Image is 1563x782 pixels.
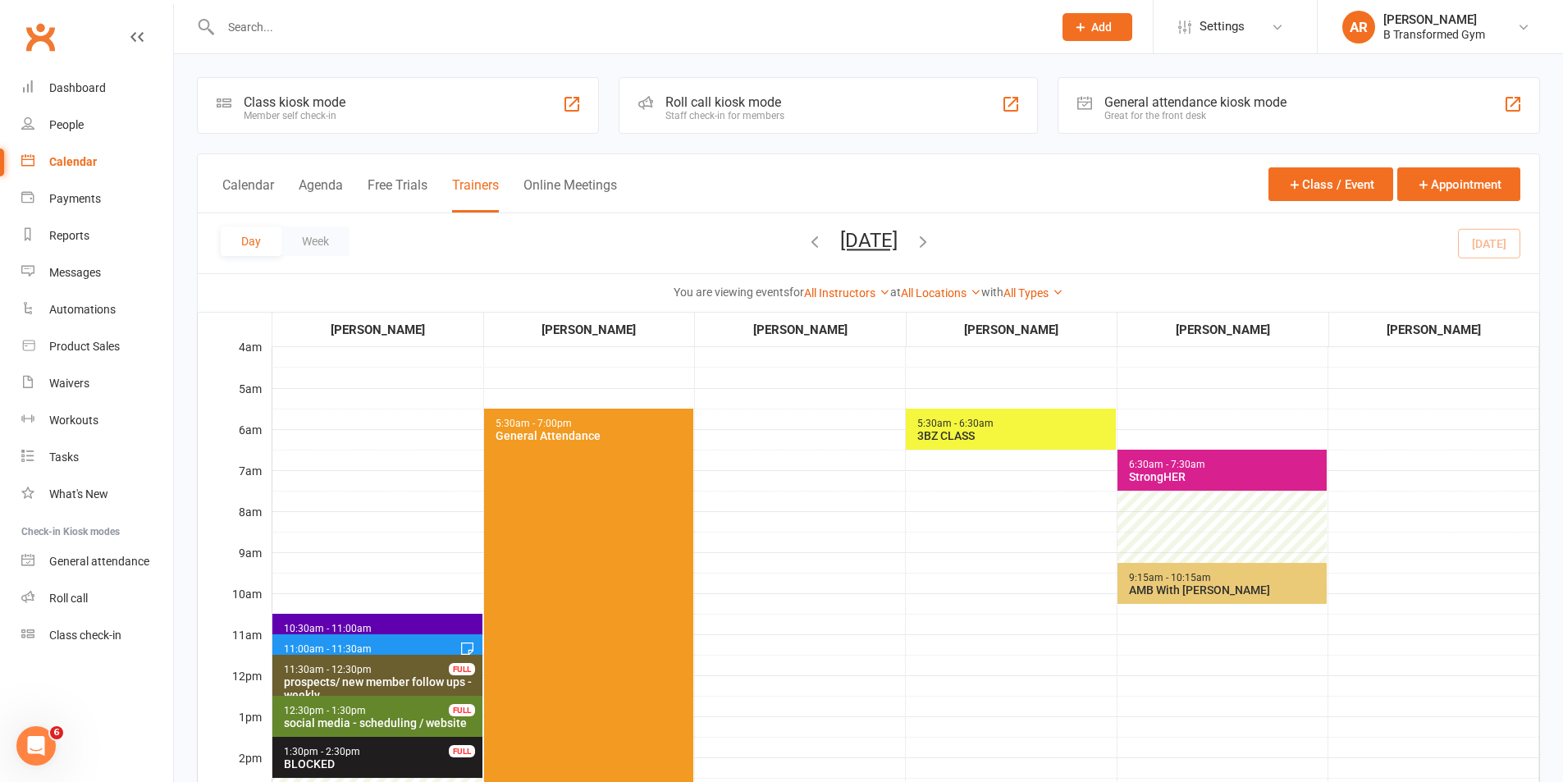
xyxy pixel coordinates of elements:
[21,107,173,144] a: People
[49,450,79,464] div: Tasks
[495,429,690,442] div: General Attendance
[1118,320,1328,340] div: [PERSON_NAME]
[283,623,372,634] span: 10:30am - 11:00am
[21,70,173,107] a: Dashboard
[21,617,173,654] a: Class kiosk mode
[840,229,898,252] button: [DATE]
[49,592,88,605] div: Roll call
[49,414,98,427] div: Workouts
[283,664,372,675] span: 11:30am - 12:30pm
[222,177,274,213] button: Calendar
[198,667,272,708] div: 12pm
[21,476,173,513] a: What's New
[49,229,89,242] div: Reports
[21,580,173,617] a: Roll call
[1128,572,1212,583] span: 9:15am - 10:15am
[198,421,272,462] div: 6am
[283,746,361,757] span: 1:30pm - 2:30pm
[198,503,272,544] div: 8am
[368,177,427,213] button: Free Trials
[198,544,272,585] div: 9am
[452,177,499,213] button: Trainers
[283,716,479,729] div: social media - scheduling / website
[21,543,173,580] a: General attendance kiosk mode
[696,320,905,340] div: [PERSON_NAME]
[283,757,479,771] div: BLOCKED
[244,94,345,110] div: Class kiosk mode
[283,675,479,702] div: prospects/ new member follow ups - weekly
[198,626,272,667] div: 11am
[21,439,173,476] a: Tasks
[281,226,350,256] button: Week
[1383,27,1485,42] div: B Transformed Gym
[198,380,272,421] div: 5am
[49,266,101,279] div: Messages
[1342,11,1375,43] div: AR
[1383,12,1485,27] div: [PERSON_NAME]
[495,418,573,429] span: 5:30am - 7:00pm
[907,320,1117,340] div: [PERSON_NAME]
[49,303,116,316] div: Automations
[49,377,89,390] div: Waivers
[21,402,173,439] a: Workouts
[49,555,149,568] div: General attendance
[49,155,97,168] div: Calendar
[674,286,789,299] strong: You are viewing events
[523,177,617,213] button: Online Meetings
[1003,286,1063,300] a: All Types
[198,338,272,379] div: 4am
[804,286,890,300] a: All Instructors
[21,217,173,254] a: Reports
[216,16,1041,39] input: Search...
[273,320,482,340] div: [PERSON_NAME]
[21,365,173,402] a: Waivers
[1104,94,1287,110] div: General attendance kiosk mode
[21,291,173,328] a: Automations
[21,254,173,291] a: Messages
[665,94,784,110] div: Roll call kiosk mode
[449,745,475,757] div: FULL
[49,118,84,131] div: People
[1104,110,1287,121] div: Great for the front desk
[221,226,281,256] button: Day
[16,726,56,766] iframe: Intercom live chat
[1117,450,1327,604] div: Patricia Hardgrave's availability: 6:30am - 10:15am
[198,462,272,503] div: 7am
[1200,8,1245,45] span: Settings
[981,286,1003,299] strong: with
[50,726,63,739] span: 6
[21,181,173,217] a: Payments
[901,286,981,300] a: All Locations
[449,704,475,716] div: FULL
[789,286,804,299] strong: for
[49,487,108,501] div: What's New
[890,286,901,299] strong: at
[1330,320,1539,340] div: [PERSON_NAME]
[1128,583,1323,597] div: AMB With [PERSON_NAME]
[198,708,272,749] div: 1pm
[283,705,367,716] span: 12:30pm - 1:30pm
[49,81,106,94] div: Dashboard
[20,16,61,57] a: Clubworx
[49,340,120,353] div: Product Sales
[244,110,345,121] div: Member self check-in
[198,585,272,626] div: 10am
[1128,459,1206,470] span: 6:30am - 7:30am
[1128,470,1323,483] div: StrongHER
[21,144,173,181] a: Calendar
[449,663,475,675] div: FULL
[1091,21,1112,34] span: Add
[21,328,173,365] a: Product Sales
[916,418,994,429] span: 5:30am - 6:30am
[1268,167,1393,201] button: Class / Event
[299,177,343,213] button: Agenda
[1397,167,1520,201] button: Appointment
[485,320,694,340] div: [PERSON_NAME]
[1063,13,1132,41] button: Add
[49,192,101,205] div: Payments
[916,429,1112,442] div: 3BZ CLASS
[49,629,121,642] div: Class check-in
[283,643,372,655] span: 11:00am - 11:30am
[665,110,784,121] div: Staff check-in for members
